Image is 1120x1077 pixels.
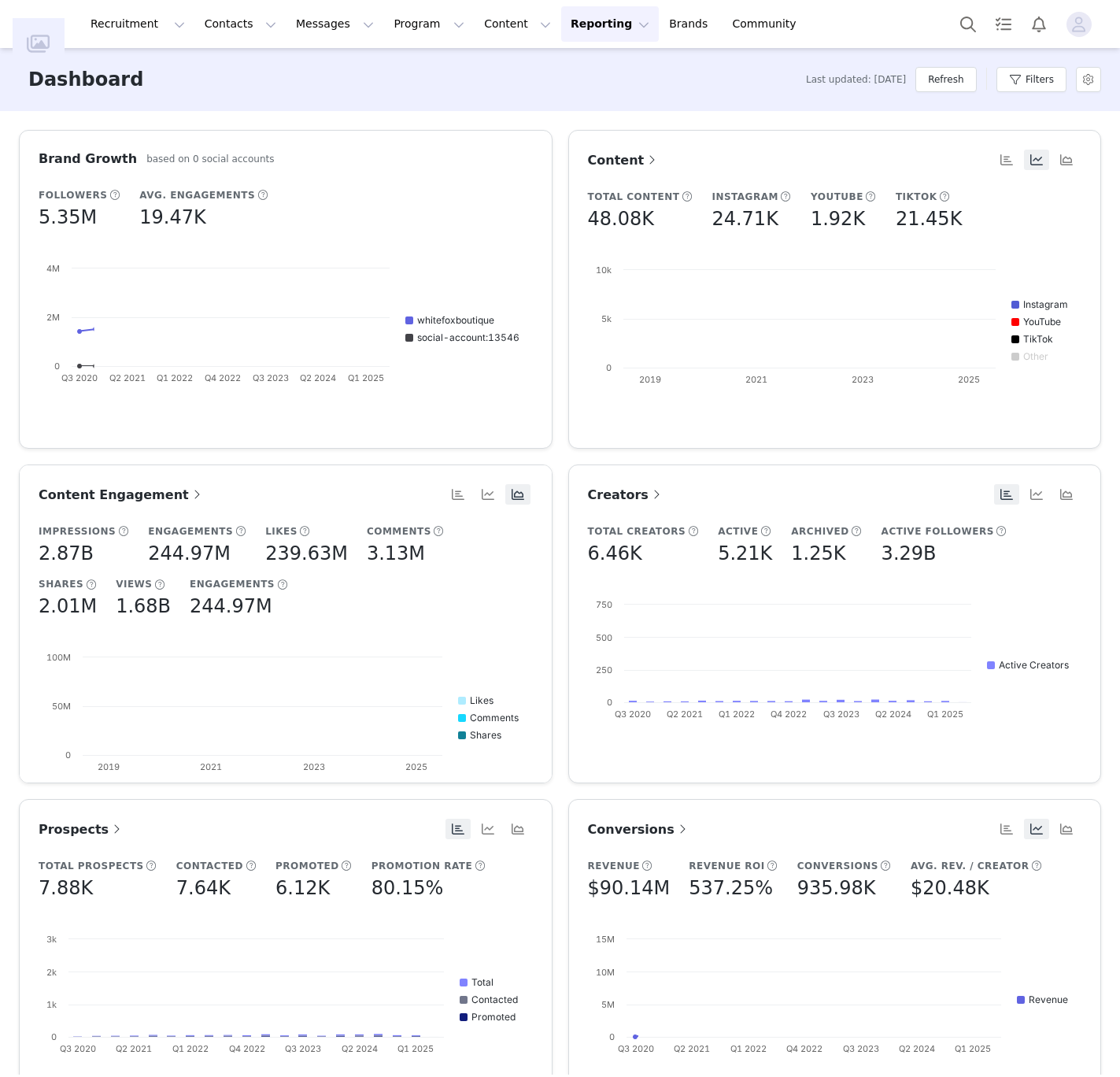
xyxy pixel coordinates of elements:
[342,1043,378,1054] text: Q2 2024
[842,1043,878,1054] text: Q3 2023
[172,1043,209,1054] text: Q1 2022
[806,72,906,87] span: Last updated: [DATE]
[39,539,94,568] h5: 2.87B
[348,372,384,383] text: Q1 2025
[39,874,93,902] h5: 7.88K
[797,859,878,873] h5: Conversions
[51,1031,57,1042] text: 0
[303,761,325,772] text: 2023
[39,203,97,231] h5: 5.35M
[116,577,152,591] h5: Views
[588,820,690,839] a: Conversions
[367,539,425,568] h5: 3.13M
[190,592,272,620] h5: 244.97M
[275,859,339,873] h5: Promoted
[417,331,519,343] text: social-account:13546
[745,374,767,385] text: 2021
[712,190,778,204] h5: Instagram
[275,874,330,902] h5: 6.12K
[609,1031,615,1042] text: 0
[116,1043,152,1054] text: Q2 2021
[712,205,778,233] h5: 24.71K
[405,761,427,772] text: 2025
[588,190,680,204] h5: Total Content
[139,203,205,231] h5: 19.47K
[39,485,205,505] a: Content Engagement
[951,6,985,42] button: Search
[723,6,813,42] a: Community
[471,1011,516,1023] text: Promoted
[811,190,863,204] h5: YouTube
[786,1043,822,1054] text: Q4 2022
[617,1043,653,1054] text: Q3 2020
[116,592,171,620] h5: 1.68B
[1029,994,1068,1005] text: Revenue
[561,6,659,42] button: Reporting
[660,6,722,42] a: Brands
[588,487,664,502] span: Creators
[39,820,124,839] a: Prospects
[1057,12,1107,37] button: Profile
[791,524,848,538] h5: Archived
[926,709,963,720] text: Q1 2025
[52,701,71,712] text: 50M
[471,976,493,988] text: Total
[81,6,194,42] button: Recruitment
[65,749,71,761] text: 0
[205,372,241,383] text: Q4 2022
[911,859,1029,873] h5: Avg. Rev. / Creator
[1022,6,1056,42] button: Notifications
[588,874,671,902] h5: $90.14M
[588,524,686,538] h5: Total Creators
[596,632,612,643] text: 500
[606,362,612,373] text: 0
[596,934,615,945] text: 15M
[397,1043,434,1054] text: Q1 2025
[148,524,233,538] h5: Engagements
[46,312,60,323] text: 2M
[54,361,60,372] text: 0
[588,539,642,568] h5: 6.46K
[39,859,144,873] h5: Total Prospects
[146,152,274,166] h5: based on 0 social accounts
[958,374,980,385] text: 2025
[601,999,615,1010] text: 5M
[874,709,911,720] text: Q2 2024
[39,150,137,168] h3: Brand Growth
[911,874,989,902] h5: $20.48K
[588,150,660,170] a: Content
[1023,350,1048,362] text: Other
[638,374,660,385] text: 2019
[60,1043,96,1054] text: Q3 2020
[46,934,57,945] text: 3k
[915,67,976,92] button: Refresh
[1023,298,1068,310] text: Instagram
[1023,333,1053,345] text: TikTok
[955,1043,991,1054] text: Q1 2025
[46,967,57,978] text: 2k
[46,999,57,1010] text: 1k
[596,967,615,978] text: 10M
[718,539,772,568] h5: 5.21K
[791,539,845,568] h5: 1.25K
[253,372,289,383] text: Q3 2023
[811,205,865,233] h5: 1.92K
[470,729,501,741] text: Shares
[588,485,664,505] a: Creators
[470,694,493,706] text: Likes
[286,6,383,42] button: Messages
[371,859,472,873] h5: Promotion Rate
[689,859,765,873] h5: Revenue ROI
[200,761,222,772] text: 2021
[588,205,654,233] h5: 48.08K
[157,372,193,383] text: Q1 2022
[148,539,231,568] h5: 244.97M
[265,524,298,538] h5: Likes
[367,524,431,538] h5: Comments
[470,712,519,724] text: Comments
[674,1043,710,1054] text: Q2 2021
[882,524,994,538] h5: Active Followers
[39,487,205,502] span: Content Engagement
[475,6,560,42] button: Content
[417,314,494,326] text: whitefoxboutique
